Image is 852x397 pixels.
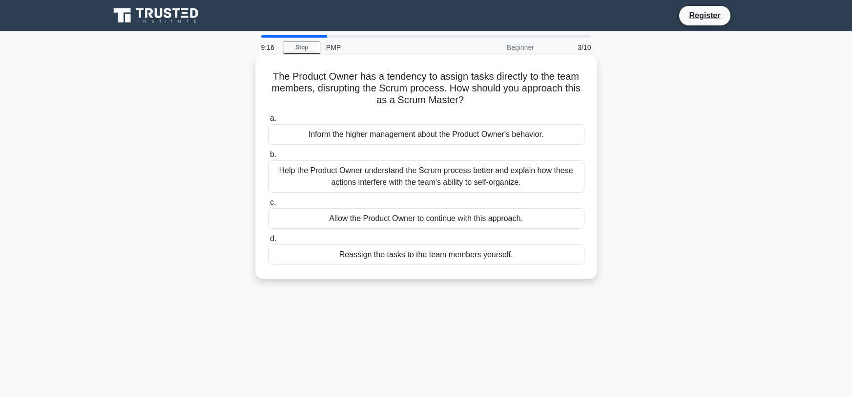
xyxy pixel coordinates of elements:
div: Beginner [455,38,540,57]
span: b. [270,150,276,158]
div: 3/10 [540,38,597,57]
div: 9:16 [255,38,284,57]
span: c. [270,198,276,206]
h5: The Product Owner has a tendency to assign tasks directly to the team members, disrupting the Scr... [267,70,585,107]
span: d. [270,234,276,243]
div: Allow the Product Owner to continue with this approach. [268,208,584,229]
a: Register [683,9,726,22]
div: Help the Product Owner understand the Scrum process better and explain how these actions interfer... [268,160,584,193]
div: Inform the higher management about the Product Owner's behavior. [268,124,584,145]
div: PMP [320,38,455,57]
div: Reassign the tasks to the team members yourself. [268,244,584,265]
span: a. [270,114,276,122]
a: Stop [284,42,320,54]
